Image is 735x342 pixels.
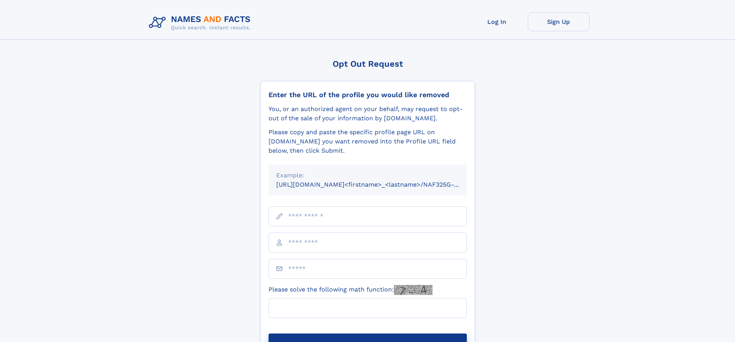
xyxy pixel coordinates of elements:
[269,285,433,295] label: Please solve the following math function:
[269,104,467,123] div: You, or an authorized agent on your behalf, may request to opt-out of the sale of your informatio...
[466,12,528,31] a: Log In
[146,12,257,33] img: Logo Names and Facts
[269,91,467,99] div: Enter the URL of the profile you would like removed
[269,128,467,155] div: Please copy and paste the specific profile page URL on [DOMAIN_NAME] you want removed into the Pr...
[276,171,459,180] div: Example:
[276,181,482,188] small: [URL][DOMAIN_NAME]<firstname>_<lastname>/NAF325G-xxxxxxxx
[528,12,590,31] a: Sign Up
[260,59,475,69] div: Opt Out Request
